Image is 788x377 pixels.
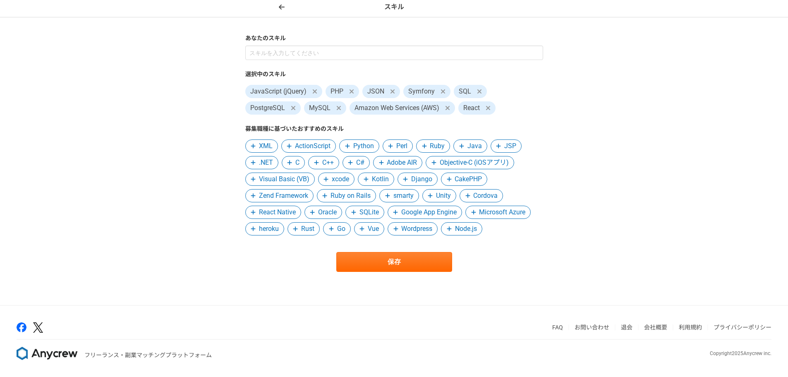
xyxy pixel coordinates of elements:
span: SQLite [359,207,379,217]
span: Python [353,141,374,151]
span: smarty [393,191,414,201]
span: JavaScript (jQuery) [245,85,322,98]
a: お問い合わせ [575,324,609,331]
span: Ruby on Rails [331,191,371,201]
a: FAQ [552,324,563,331]
span: React Native [259,207,296,217]
span: Vue [368,224,379,234]
span: C# [356,158,364,168]
a: 利用規約 [679,324,702,331]
span: Objective-C (iOSアプリ) [440,158,509,168]
span: Google App Engine [401,207,457,217]
span: heroku [259,224,279,234]
span: C [295,158,299,168]
span: SQL [454,85,487,98]
span: MySQL [304,101,346,115]
label: 選択中のスキル [245,70,543,79]
img: x-391a3a86.png [33,322,43,333]
h1: スキル [384,2,404,12]
span: PHP [326,85,359,98]
button: 保存 [336,252,452,272]
span: Zend Framework [259,191,308,201]
span: Perl [396,141,407,151]
span: .NET [259,158,273,168]
span: CakePHP [455,174,482,184]
span: JSON [362,85,400,98]
span: ActionScript [295,141,331,151]
span: PostgreSQL [245,101,301,115]
span: Wordpress [401,224,432,234]
span: Cordova [473,191,498,201]
span: Go [337,224,345,234]
img: 8DqYSo04kwAAAAASUVORK5CYII= [17,347,78,360]
p: フリーランス・副業マッチングプラットフォーム [84,351,212,360]
span: Rust [301,224,314,234]
span: XML [259,141,273,151]
a: 会社概要 [644,324,667,331]
input: スキルを入力してください [245,46,543,60]
span: C++ [322,158,334,168]
p: Copyright 2025 Anycrew inc. [710,350,771,357]
span: Unity [436,191,451,201]
label: あなたのスキル [245,34,543,43]
span: Adobe AIR [387,158,417,168]
span: React [458,101,496,115]
span: Django [411,174,432,184]
span: Node.js [455,224,477,234]
span: Visual Basic (VB) [259,174,309,184]
span: Ruby [430,141,445,151]
span: Kotlin [372,174,389,184]
span: Microsoft Azure [479,207,525,217]
a: 退会 [621,324,632,331]
span: xcode [332,174,349,184]
img: facebook-2adfd474.png [17,322,26,332]
label: 募集職種に基づいたおすすめのスキル [245,125,543,133]
span: Symfony [403,85,450,98]
span: Java [467,141,482,151]
span: JSP [504,141,516,151]
a: プライバシーポリシー [714,324,771,331]
span: Amazon Web Services (AWS) [350,101,455,115]
span: Oracle [318,207,337,217]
